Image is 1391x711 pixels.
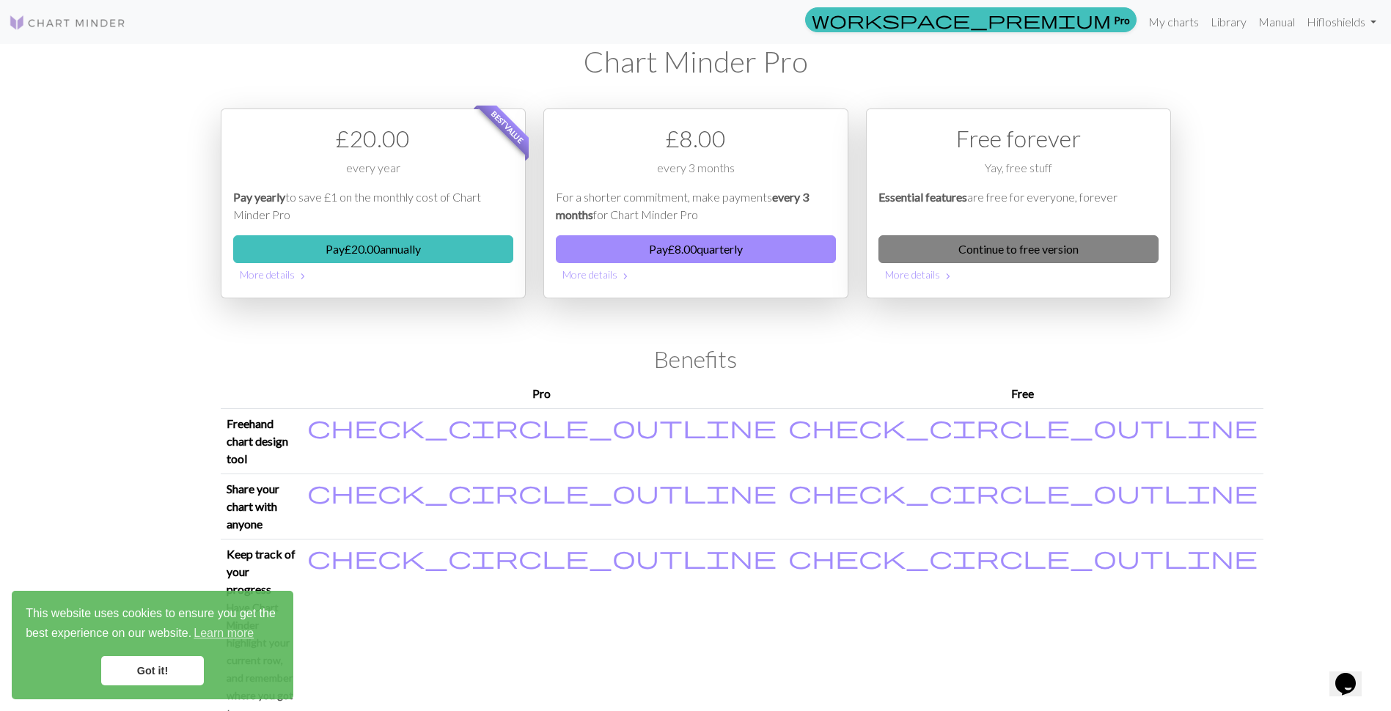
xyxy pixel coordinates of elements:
[233,235,513,263] button: Pay£20.00annually
[788,480,1258,504] i: Included
[221,108,526,298] div: Payment option 1
[301,379,782,409] th: Pro
[878,159,1159,188] div: Yay, free stuff
[788,413,1258,441] span: check_circle_outline
[233,263,513,286] button: More details
[556,188,836,224] p: For a shorter commitment, make payments for Chart Minder Pro
[227,545,296,598] p: Keep track of your progress
[307,413,777,441] span: check_circle_outline
[227,480,296,533] p: Share your chart with anyone
[942,269,954,284] span: chevron_right
[878,188,1159,224] p: are free for everyone, forever
[233,159,513,188] div: every year
[556,190,809,221] em: every 3 months
[1252,7,1301,37] a: Manual
[233,188,513,224] p: to save £1 on the monthly cost of Chart Minder Pro
[221,44,1171,79] h1: Chart Minder Pro
[297,269,309,284] span: chevron_right
[307,415,777,438] i: Included
[788,478,1258,506] span: check_circle_outline
[233,121,513,156] div: £ 20.00
[476,96,538,158] span: Best value
[866,108,1171,298] div: Free option
[878,190,967,204] em: Essential features
[812,10,1111,30] span: workspace_premium
[12,591,293,699] div: cookieconsent
[543,108,848,298] div: Payment option 2
[788,545,1258,569] i: Included
[1205,7,1252,37] a: Library
[1329,652,1376,696] iframe: chat widget
[878,235,1159,263] a: Continue to free version
[1142,7,1205,37] a: My charts
[878,121,1159,156] div: Free forever
[191,622,256,644] a: learn more about cookies
[233,190,285,204] em: Pay yearly
[556,263,836,286] button: More details
[307,545,777,569] i: Included
[227,415,296,468] p: Freehand chart design tool
[805,7,1137,32] a: Pro
[782,379,1263,409] th: Free
[221,345,1171,373] h2: Benefits
[307,480,777,504] i: Included
[9,14,126,32] img: Logo
[620,269,631,284] span: chevron_right
[788,543,1258,571] span: check_circle_outline
[556,235,836,263] button: Pay£8.00quarterly
[788,415,1258,438] i: Included
[1301,7,1382,37] a: Hifloshields
[307,543,777,571] span: check_circle_outline
[878,263,1159,286] button: More details
[307,478,777,506] span: check_circle_outline
[556,159,836,188] div: every 3 months
[26,605,279,644] span: This website uses cookies to ensure you get the best experience on our website.
[101,656,204,685] a: dismiss cookie message
[556,121,836,156] div: £ 8.00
